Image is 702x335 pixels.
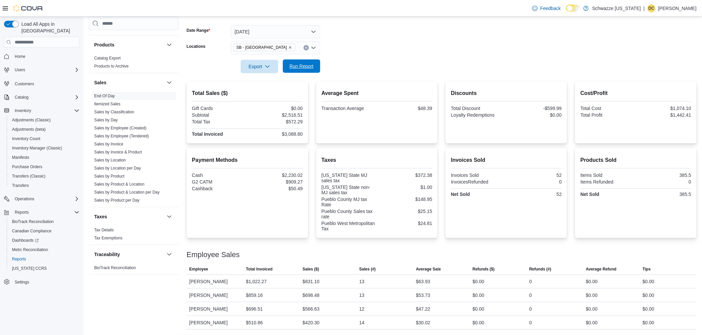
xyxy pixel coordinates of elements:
[9,116,79,124] span: Adjustments (Classic)
[586,305,598,313] div: $0.00
[529,291,532,299] div: 0
[94,109,134,115] span: Sales by Classification
[4,49,79,304] nav: Complex example
[12,174,45,179] span: Transfers (Classic)
[192,119,246,124] div: Total Tax
[580,192,599,197] strong: Net Sold
[94,41,115,48] h3: Products
[94,158,126,162] a: Sales by Location
[187,289,243,302] div: [PERSON_NAME]
[1,106,82,115] button: Inventory
[322,197,376,207] div: Pueblo County MJ tax Rate
[9,144,65,152] a: Inventory Manager (Classic)
[322,209,376,219] div: Pueblo County Sales tax rate
[451,173,505,178] div: Invoices Sold
[94,126,147,130] a: Sales by Employee (Created)
[94,117,118,123] span: Sales by Day
[378,173,432,178] div: $372.38
[290,63,314,70] span: Run Report
[637,112,691,118] div: $1,442.41
[473,305,484,313] div: $0.00
[12,117,51,123] span: Adjustments (Classic)
[12,208,31,216] button: Reports
[94,142,123,146] a: Sales by Invoice
[94,79,164,86] button: Sales
[7,226,82,236] button: Canadian Compliance
[9,182,79,190] span: Transfers
[7,245,82,254] button: Metrc Reconciliation
[94,56,121,61] a: Catalog Export
[246,319,263,327] div: $510.86
[529,266,551,272] span: Refunds (#)
[9,218,79,226] span: BioTrack Reconciliation
[9,255,29,263] a: Reports
[359,277,365,286] div: 13
[89,54,179,73] div: Products
[94,174,125,179] a: Sales by Product
[586,266,617,272] span: Average Refund
[451,156,562,164] h2: Invoices Sold
[288,45,292,49] button: Remove SB - Pueblo West from selection in this group
[637,106,691,111] div: $1,074.10
[94,64,129,69] span: Products to Archive
[580,173,635,178] div: Items Sold
[94,118,118,122] a: Sales by Day
[94,141,123,147] span: Sales by Invoice
[1,93,82,102] button: Catalog
[580,112,635,118] div: Total Profit
[643,291,654,299] div: $0.00
[9,135,43,143] a: Inventory Count
[94,55,121,61] span: Catalog Export
[643,266,651,272] span: Tips
[586,291,598,299] div: $0.00
[192,173,246,178] div: Cash
[15,108,31,113] span: Inventory
[322,221,376,231] div: Pueblo West Metropolitan Tax
[89,264,179,274] div: Traceability
[451,106,505,111] div: Total Discount
[233,44,295,51] span: SB - Pueblo West
[416,305,430,313] div: $47.22
[94,251,164,258] button: Traceability
[165,250,173,258] button: Traceability
[94,190,160,195] span: Sales by Product & Location per Day
[12,195,79,203] span: Operations
[359,319,365,327] div: 14
[9,182,31,190] a: Transfers
[12,66,28,74] button: Users
[658,4,697,12] p: [PERSON_NAME]
[9,125,79,133] span: Adjustments (beta)
[12,228,51,234] span: Canadian Compliance
[94,228,114,232] a: Tax Details
[94,182,145,187] span: Sales by Product & Location
[9,227,79,235] span: Canadian Compliance
[187,28,210,33] label: Date Range
[94,41,164,48] button: Products
[473,277,484,286] div: $0.00
[7,236,82,245] a: Dashboards
[12,219,54,224] span: BioTrack Reconciliation
[165,79,173,87] button: Sales
[451,89,562,97] h2: Discounts
[643,277,654,286] div: $0.00
[94,166,141,171] a: Sales by Location per Day
[378,185,432,190] div: $1.00
[580,179,635,185] div: Items Refunded
[94,235,123,241] span: Tax Exemptions
[416,277,430,286] div: $63.93
[192,186,246,191] div: Cashback
[529,277,532,286] div: 0
[304,45,309,50] button: Clear input
[508,192,562,197] div: 52
[94,101,121,107] span: Itemized Sales
[246,305,263,313] div: $696.51
[189,266,208,272] span: Employee
[236,44,287,51] span: SB - [GEOGRAPHIC_DATA]
[451,192,470,197] strong: Net Sold
[9,144,79,152] span: Inventory Manager (Classic)
[15,196,34,202] span: Operations
[508,179,562,185] div: 0
[94,265,136,270] a: BioTrack Reconciliation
